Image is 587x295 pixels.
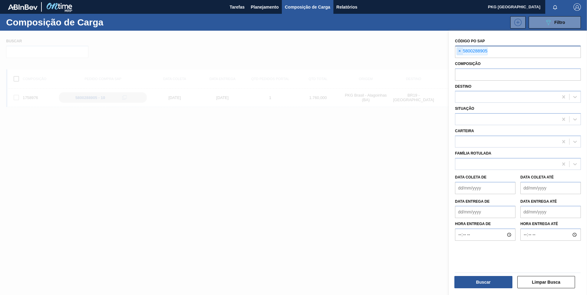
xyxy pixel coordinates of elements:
[520,199,557,204] label: Data entrega até
[336,3,357,11] span: Relatórios
[455,129,474,133] label: Carteira
[8,4,37,10] img: TNhmsLtSVTkK8tSr43FrP2fwEKptu5GPRR3wAAAABJRU5ErkJggg==
[520,182,581,194] input: dd/mm/yyyy
[573,3,581,11] img: Logout
[507,16,526,29] div: Nova Composição
[455,106,474,111] label: Situação
[520,220,581,228] label: Hora entrega até
[455,62,480,66] label: Composição
[6,19,107,26] h1: Composição de Carga
[520,175,554,179] label: Data coleta até
[545,3,565,11] button: Notificações
[455,151,491,155] label: Família Rotulada
[285,3,330,11] span: Composição de Carga
[455,199,490,204] label: Data entrega de
[529,16,581,29] button: Filtro
[520,206,581,218] input: dd/mm/yyyy
[251,3,279,11] span: Planejamento
[457,48,463,55] span: ×
[455,206,515,218] input: dd/mm/yyyy
[455,84,471,89] label: Destino
[554,20,565,25] span: Filtro
[454,276,512,288] button: Buscar
[230,3,245,11] span: Tarefas
[455,39,485,43] label: Código PO SAP
[455,220,515,228] label: Hora entrega de
[517,276,575,288] button: Limpar Busca
[457,47,488,55] div: 5800288905
[455,182,515,194] input: dd/mm/yyyy
[455,175,486,179] label: Data coleta de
